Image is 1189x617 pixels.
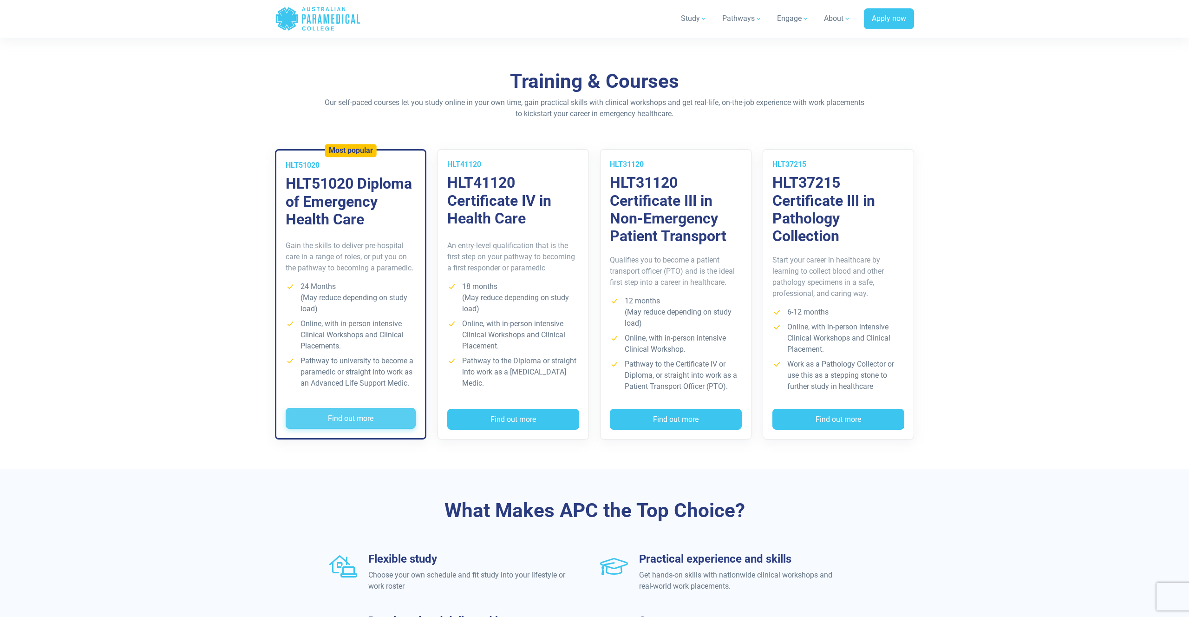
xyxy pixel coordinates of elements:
button: Find out more [447,409,579,430]
button: Find out more [610,409,742,430]
h3: Flexible study [368,552,567,566]
li: 6-12 months [772,307,904,318]
p: Get hands-on skills with nationwide clinical workshops and real-world work placements. [639,570,837,592]
li: 24 Months (May reduce depending on study load) [286,281,416,315]
p: Qualifies you to become a patient transport officer (PTO) and is the ideal first step into a care... [610,255,742,288]
p: Gain the skills to deliver pre-hospital care in a range of roles, or put you on the pathway to be... [286,240,416,274]
a: Apply now [864,8,914,30]
li: Work as a Pathology Collector or use this as a stepping stone to further study in healthcare [772,359,904,392]
button: Find out more [286,408,416,429]
a: Engage [771,6,815,32]
h5: Most popular [329,146,373,155]
li: Pathway to the Diploma or straight into work as a [MEDICAL_DATA] Medic. [447,355,579,389]
li: Online, with in-person intensive Clinical Workshop. [610,333,742,355]
li: 18 months (May reduce depending on study load) [447,281,579,315]
h3: HLT37215 Certificate III in Pathology Collection [772,174,904,245]
button: Find out more [772,409,904,430]
a: HLT41120 HLT41120 Certificate IV in Health Care An entry-level qualification that is the first st... [438,149,589,440]
p: An entry-level qualification that is the first step on your pathway to becoming a first responder... [447,240,579,274]
a: About [818,6,856,32]
a: HLT37215 HLT37215 Certificate III in Pathology Collection Start your career in healthcare by lear... [763,149,914,440]
h2: Training & Courses [323,70,866,93]
p: Start your career in healthcare by learning to collect blood and other pathology specimens in a s... [772,255,904,299]
li: Pathway to the Certificate IV or Diploma, or straight into work as a Patient Transport Officer (P... [610,359,742,392]
h3: What Makes APC the Top Choice? [323,499,866,523]
span: HLT41120 [447,160,481,169]
a: Pathways [717,6,768,32]
a: HLT31120 HLT31120 Certificate III in Non-Emergency Patient Transport Qualifies you to become a pa... [600,149,751,440]
a: Most popular HLT51020 HLT51020 Diploma of Emergency Health Care Gain the skills to deliver pre-ho... [275,149,426,440]
p: Choose your own schedule and fit study into your lifestyle or work roster [368,570,567,592]
a: Study [675,6,713,32]
li: 12 months (May reduce depending on study load) [610,295,742,329]
span: HLT31120 [610,160,644,169]
span: HLT51020 [286,161,320,170]
li: Pathway to university to become a paramedic or straight into work as an Advanced Life Support Medic. [286,355,416,389]
a: Australian Paramedical College [275,4,361,34]
h3: Practical experience and skills [639,552,837,566]
li: Online, with in-person intensive Clinical Workshops and Clinical Placements. [286,318,416,352]
h3: HLT51020 Diploma of Emergency Health Care [286,175,416,228]
h3: HLT41120 Certificate IV in Health Care [447,174,579,227]
li: Online, with in-person intensive Clinical Workshops and Clinical Placement. [447,318,579,352]
span: HLT37215 [772,160,806,169]
p: Our self-paced courses let you study online in your own time, gain practical skills with clinical... [323,97,866,119]
h3: HLT31120 Certificate III in Non-Emergency Patient Transport [610,174,742,245]
li: Online, with in-person intensive Clinical Workshops and Clinical Placement. [772,322,904,355]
